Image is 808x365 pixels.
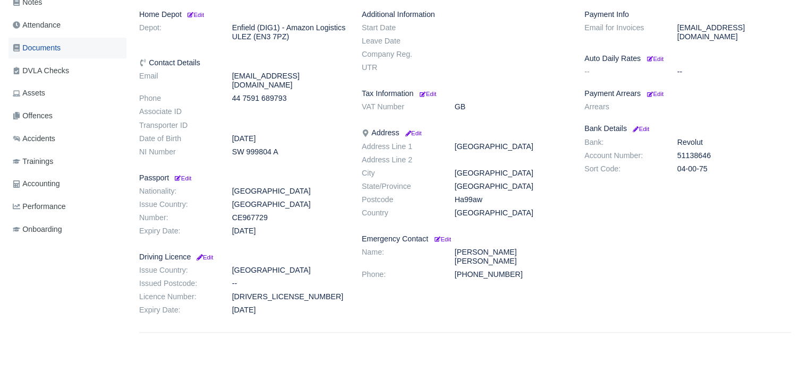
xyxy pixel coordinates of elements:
[131,94,224,103] dt: Phone
[131,107,224,116] dt: Associate ID
[139,173,346,183] h6: Passport
[669,164,799,173] dd: 04-00-75
[420,91,436,97] small: Edit
[584,124,791,133] h6: Bank Details
[224,292,354,301] dd: [DRIVERS_LICENSE_NUMBER]
[354,270,447,279] dt: Phone:
[447,169,576,178] dd: [GEOGRAPHIC_DATA]
[354,169,447,178] dt: City
[362,10,568,19] h6: Additional Information
[186,10,204,19] a: Edit
[131,227,224,236] dt: Expiry Date:
[447,182,576,191] dd: [GEOGRAPHIC_DATA]
[224,266,354,275] dd: [GEOGRAPHIC_DATA]
[576,164,669,173] dt: Sort Code:
[173,175,191,181] small: Edit
[576,102,669,111] dt: Arrears
[435,236,451,242] small: Edit
[647,56,664,62] small: Edit
[647,91,664,97] small: Edit
[584,89,791,98] h6: Payment Arrears
[354,37,447,46] dt: Leave Date
[354,63,447,72] dt: UTR
[576,151,669,160] dt: Account Number:
[576,23,669,41] dt: Email for Invoices
[447,102,576,111] dd: GB
[403,128,421,137] a: Edit
[447,248,576,266] dd: [PERSON_NAME] [PERSON_NAME]
[432,234,451,243] a: Edit
[584,54,791,63] h6: Auto Daily Rates
[354,182,447,191] dt: State/Province
[354,208,447,218] dt: Country
[631,126,649,132] small: Edit
[13,155,53,168] span: Trainings
[195,253,213,261] a: Edit
[669,67,799,76] dd: --
[447,195,576,204] dd: Ha99aw
[131,187,224,196] dt: Nationality:
[8,60,126,81] a: DVLA Checks
[8,151,126,172] a: Trainings
[131,306,224,315] dt: Expiry Date:
[224,187,354,196] dd: [GEOGRAPHIC_DATA]
[13,178,60,190] span: Accounting
[447,208,576,218] dd: [GEOGRAPHIC_DATA]
[13,87,45,99] span: Assets
[576,138,669,147] dt: Bank:
[131,147,224,157] dt: NI Number
[576,67,669,76] dt: --
[131,134,224,143] dt: Date of Birth
[131,266,224,275] dt: Issue Country:
[224,279,354,288] dd: --
[195,254,213,260] small: Edit
[13,201,66,213] span: Performance
[8,38,126,58] a: Documents
[362,234,568,244] h6: Emergency Contact
[447,142,576,151] dd: [GEOGRAPHIC_DATA]
[8,173,126,194] a: Accounting
[8,106,126,126] a: Offences
[8,219,126,240] a: Onboarding
[362,128,568,137] h6: Address
[131,279,224,288] dt: Issued Postcode:
[354,50,447,59] dt: Company Reg.
[362,89,568,98] h6: Tax Information
[224,94,354,103] dd: 44 7591 689793
[755,314,808,365] iframe: Chat Widget
[354,155,447,164] dt: Address Line 2
[131,23,224,41] dt: Depot:
[224,213,354,222] dd: CE967729
[354,102,447,111] dt: VAT Number
[645,89,664,98] a: Edit
[354,23,447,32] dt: Start Date
[584,10,791,19] h6: Payment Info
[403,130,421,136] small: Edit
[13,65,69,77] span: DVLA Checks
[13,223,62,236] span: Onboarding
[8,196,126,217] a: Performance
[131,292,224,301] dt: Licence Number:
[131,200,224,209] dt: Issue Country:
[224,147,354,157] dd: SW 999804 A
[131,72,224,90] dt: Email
[224,134,354,143] dd: [DATE]
[173,173,191,182] a: Edit
[8,128,126,149] a: Accidents
[224,306,354,315] dd: [DATE]
[13,133,55,145] span: Accidents
[13,19,61,31] span: Attendance
[631,124,649,133] a: Edit
[139,253,346,262] h6: Driving Licence
[13,110,53,122] span: Offences
[13,42,61,54] span: Documents
[224,23,354,41] dd: Enfield (DIG1) - Amazon Logistics ULEZ (EN3 7PZ)
[224,72,354,90] dd: [EMAIL_ADDRESS][DOMAIN_NAME]
[139,10,346,19] h6: Home Depot
[354,195,447,204] dt: Postcode
[669,23,799,41] dd: [EMAIL_ADDRESS][DOMAIN_NAME]
[8,15,126,36] a: Attendance
[354,142,447,151] dt: Address Line 1
[645,54,664,63] a: Edit
[224,227,354,236] dd: [DATE]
